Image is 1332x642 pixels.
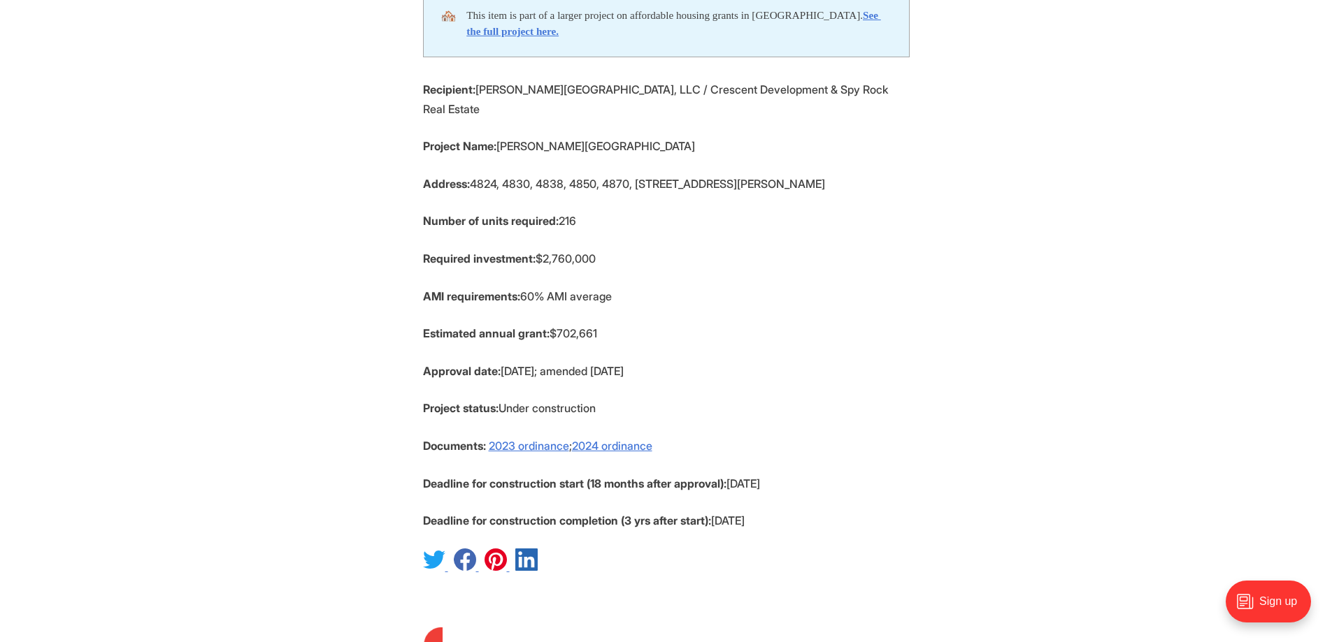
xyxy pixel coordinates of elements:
strong: Recipient: [423,82,475,96]
iframe: portal-trigger [1214,574,1332,642]
p: [DATE] [423,511,910,530]
strong: Deadline for construction completion (3 yrs after start): [423,513,711,527]
strong: Documents: [423,439,486,453]
strong: Project Name: [423,139,496,153]
strong: Approval date: [423,364,501,378]
p: [DATE] [423,474,910,493]
strong: Required investment: [423,251,536,265]
p: Under construction [423,398,910,418]
p: 4824, 4830, 4838, 4850, 4870, [STREET_ADDRESS][PERSON_NAME] [423,174,910,194]
a: 2024 ordinance [572,439,652,453]
p: $702,661 [423,323,910,343]
strong: Estimated annual grant: [423,326,550,340]
div: This item is part of a larger project on affordable housing grants in [GEOGRAPHIC_DATA]. [466,8,891,40]
p: $2,760,000 [423,249,910,268]
strong: Project status: [423,401,499,415]
p: 216 [423,211,910,231]
a: 2023 ordinance [489,439,569,453]
p: [DATE]; amended [DATE] [423,361,910,381]
p: [PERSON_NAME][GEOGRAPHIC_DATA], LLC / Crescent Development & Spy Rock Real Estate [423,80,910,119]
div: 🏘️ [441,8,467,40]
p: 60% AMI average [423,286,910,306]
p: [PERSON_NAME][GEOGRAPHIC_DATA] [423,136,910,156]
strong: Deadline for construction start (18 months after approval): [423,476,726,490]
strong: AMI requirements: [423,289,520,303]
strong: Address: [423,177,470,191]
a: See the full project here. [466,9,881,37]
strong: Number of units required: [423,214,559,228]
p: ; [423,436,910,455]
